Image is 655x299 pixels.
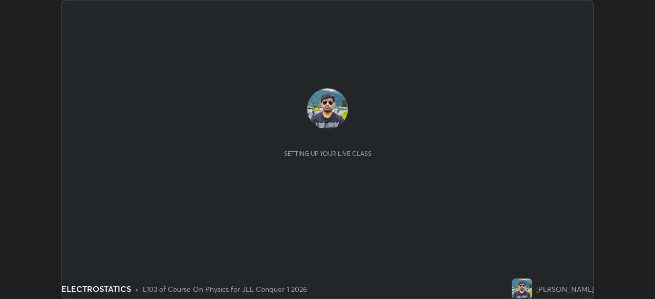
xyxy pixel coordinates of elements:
[143,284,307,294] div: L103 of Course On Physics for JEE Conquer 1 2026
[536,284,594,294] div: [PERSON_NAME]
[512,279,532,299] img: b94a4ccbac2546dc983eb2139155ff30.jpg
[135,284,139,294] div: •
[284,150,372,157] div: Setting up your live class
[61,283,131,295] div: ELECTROSTATICS
[307,88,348,129] img: b94a4ccbac2546dc983eb2139155ff30.jpg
